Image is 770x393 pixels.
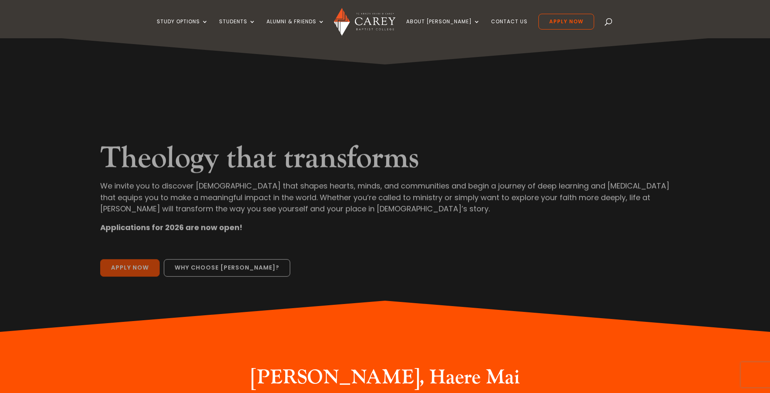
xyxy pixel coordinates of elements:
a: Alumni & Friends [267,19,325,38]
a: Apply Now [100,248,160,265]
a: About [PERSON_NAME] [406,19,480,38]
a: Students [219,19,256,38]
a: Contact Us [491,19,528,38]
img: Carey Baptist College [334,8,395,36]
a: Apply Now [538,14,594,30]
strong: Applications for 2026 are now open! [100,211,242,221]
h2: Theology that transforms [100,129,669,169]
a: Study Options [157,19,208,38]
p: We invite you to discover [DEMOGRAPHIC_DATA] that shapes hearts, minds, and communities and begin... [100,169,669,210]
a: Why choose [PERSON_NAME]? [164,248,290,265]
